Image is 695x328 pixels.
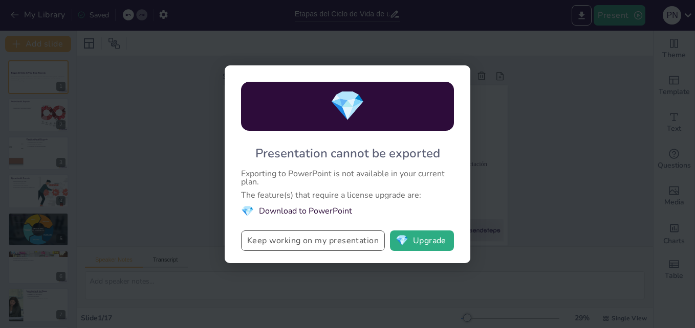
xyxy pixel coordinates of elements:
[396,236,408,246] span: diamond
[241,204,254,218] span: diamond
[241,230,385,251] button: Keep working on my presentation
[241,191,454,199] div: The feature(s) that require a license upgrade are:
[241,204,454,218] li: Download to PowerPoint
[330,86,365,126] span: diamond
[390,230,454,251] button: diamondUpgrade
[255,145,440,161] div: Presentation cannot be exported
[241,170,454,186] div: Exporting to PowerPoint is not available in your current plan.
